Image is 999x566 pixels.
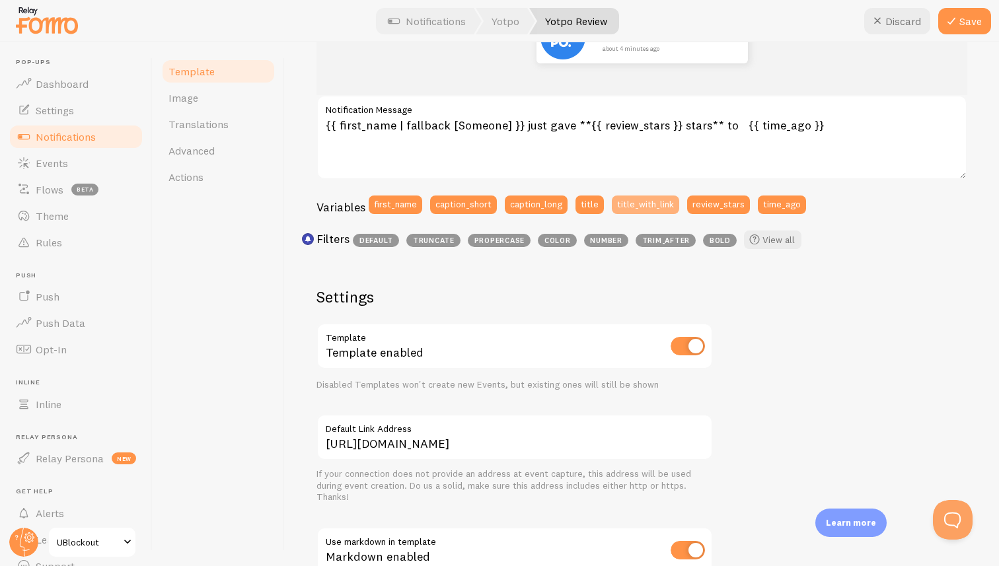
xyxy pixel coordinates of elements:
span: truncate [406,234,461,247]
span: Relay Persona [36,452,104,465]
a: Actions [161,164,276,190]
div: Template enabled [316,323,713,371]
span: UBlockout [57,534,120,550]
img: fomo-relay-logo-orange.svg [14,3,80,37]
a: Template [161,58,276,85]
a: Advanced [161,137,276,164]
button: time_ago [758,195,806,214]
span: Flows [36,183,63,196]
span: Rules [36,236,62,249]
div: Learn more [815,509,887,537]
a: UBlockout [48,526,137,558]
span: Inline [16,378,144,387]
span: Inline [36,398,61,411]
h3: Variables [316,199,365,215]
span: Notifications [36,130,96,143]
iframe: Help Scout Beacon - Open [933,500,973,540]
a: Image [161,85,276,111]
a: Translations [161,111,276,137]
span: Template [168,65,215,78]
span: Actions [168,170,203,184]
span: propercase [468,234,531,247]
a: Rules [8,229,144,256]
p: [PERSON_NAME] gave to [603,22,735,52]
a: Relay Persona new [8,445,144,472]
a: Push [8,283,144,310]
a: Theme [8,203,144,229]
a: Notifications [8,124,144,150]
span: Alerts [36,507,64,520]
button: first_name [369,195,422,214]
a: Settings [8,97,144,124]
span: color [538,234,577,247]
label: Default Link Address [316,414,713,437]
h3: Filters [316,231,350,246]
button: caption_long [505,195,568,214]
button: title_with_link [612,195,679,214]
span: Relay Persona [16,433,144,442]
span: new [112,452,136,464]
button: caption_short [430,195,497,214]
span: Push [36,290,59,303]
span: trim_after [636,234,696,247]
a: Alerts [8,500,144,526]
span: Pop-ups [16,58,144,67]
small: about 4 minutes ago [603,46,731,52]
span: Opt-In [36,343,67,356]
div: If your connection does not provide an address at event capture, this address will be used during... [316,468,713,503]
span: bold [703,234,737,247]
span: Push [16,271,144,280]
a: Events [8,150,144,176]
h2: Settings [316,287,713,307]
a: View all [744,230,801,249]
a: Opt-In [8,336,144,363]
span: Dashboard [36,77,89,90]
p: Learn more [826,516,876,529]
span: Settings [36,104,74,117]
svg: <p>Use filters like | propercase to change CITY to City in your templates</p> [302,233,314,245]
div: Disabled Templates won't create new Events, but existing ones will still be shown [316,379,713,391]
span: Advanced [168,144,215,157]
span: Get Help [16,487,144,496]
span: number [584,234,628,247]
button: title [575,195,604,214]
span: beta [71,184,98,195]
button: review_stars [687,195,750,214]
a: Dashboard [8,71,144,97]
label: Notification Message [316,95,967,118]
a: Flows beta [8,176,144,203]
span: Push Data [36,316,85,330]
a: Push Data [8,310,144,336]
span: Image [168,91,198,104]
span: Events [36,157,68,170]
span: Translations [168,118,229,131]
span: default [353,234,399,247]
span: Theme [36,209,69,223]
a: Inline [8,391,144,417]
